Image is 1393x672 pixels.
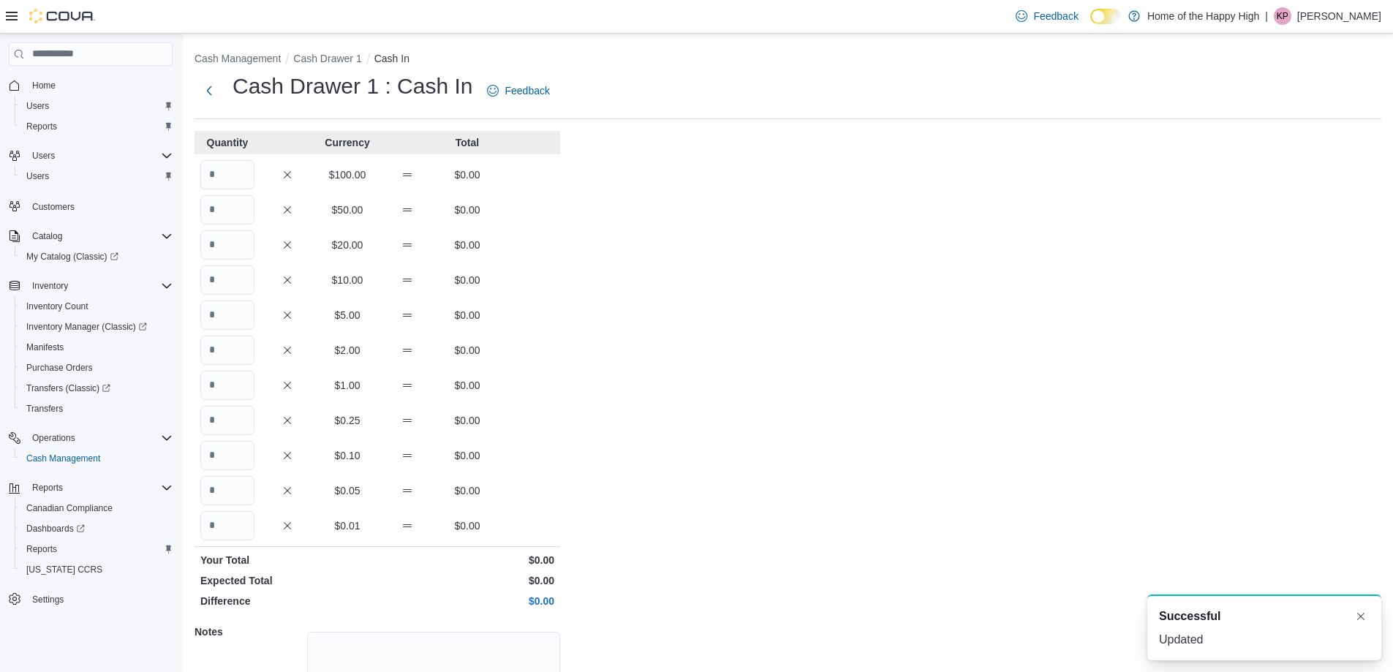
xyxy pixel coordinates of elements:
p: $10.00 [320,273,374,287]
span: Dashboards [26,523,85,535]
p: Your Total [200,553,374,567]
span: Users [20,167,173,185]
a: My Catalog (Classic) [20,248,124,265]
button: Users [15,166,178,186]
span: Cash Management [26,453,100,464]
p: $100.00 [320,167,374,182]
a: Manifests [20,339,69,356]
a: Settings [26,591,69,608]
a: Feedback [1010,1,1084,31]
span: Canadian Compliance [20,499,173,517]
span: Transfers [26,403,63,415]
span: Reports [20,540,173,558]
a: My Catalog (Classic) [15,246,178,267]
span: Users [26,100,49,112]
p: Difference [200,594,374,608]
a: Reports [20,118,63,135]
p: $0.01 [320,518,374,533]
span: Users [20,97,173,115]
a: Dashboards [15,518,178,539]
p: $20.00 [320,238,374,252]
input: Quantity [200,160,254,189]
span: Customers [26,197,173,215]
span: Inventory [32,280,68,292]
span: Successful [1159,608,1220,625]
a: Inventory Manager (Classic) [15,317,178,337]
button: Catalog [3,226,178,246]
span: Users [32,150,55,162]
input: Quantity [200,406,254,435]
span: Washington CCRS [20,561,173,578]
p: $1.00 [320,378,374,393]
p: $0.00 [380,553,554,567]
p: $0.00 [440,483,494,498]
a: Dashboards [20,520,91,537]
p: $0.10 [320,448,374,463]
p: $0.00 [440,413,494,428]
h1: Cash Drawer 1 : Cash In [233,72,472,101]
a: Transfers (Classic) [15,378,178,399]
a: Users [20,97,55,115]
p: $2.00 [320,343,374,358]
button: Inventory [3,276,178,296]
p: $0.00 [440,308,494,322]
p: $0.05 [320,483,374,498]
a: Users [20,167,55,185]
p: $0.25 [320,413,374,428]
p: $0.00 [440,343,494,358]
span: Inventory [26,277,173,295]
span: Settings [26,590,173,608]
a: Inventory Count [20,298,94,315]
p: $0.00 [440,448,494,463]
div: Notification [1159,608,1370,625]
a: Transfers (Classic) [20,380,116,397]
span: Inventory Manager (Classic) [26,321,147,333]
span: Manifests [26,341,64,353]
input: Quantity [200,195,254,224]
span: Home [26,76,173,94]
span: Purchase Orders [20,359,173,377]
span: Reports [26,543,57,555]
a: Cash Management [20,450,106,467]
span: Dashboards [20,520,173,537]
button: Users [15,96,178,116]
span: Users [26,170,49,182]
span: Customers [32,201,75,213]
span: Feedback [1033,9,1078,23]
a: Inventory Manager (Classic) [20,318,153,336]
input: Quantity [200,371,254,400]
button: Settings [3,589,178,610]
span: Reports [32,482,63,494]
button: Reports [26,479,69,497]
div: Updated [1159,631,1370,649]
p: $0.00 [440,273,494,287]
span: Inventory Manager (Classic) [20,318,173,336]
button: Cash In [374,53,409,64]
input: Quantity [200,301,254,330]
span: Canadian Compliance [26,502,113,514]
a: Transfers [20,400,69,418]
button: Transfers [15,399,178,419]
p: Total [440,135,494,150]
button: Reports [3,477,178,498]
span: Reports [20,118,173,135]
input: Quantity [200,476,254,505]
span: KP [1277,7,1288,25]
span: Transfers [20,400,173,418]
span: Operations [32,432,75,444]
input: Quantity [200,336,254,365]
button: Cash Management [195,53,281,64]
span: Cash Management [20,450,173,467]
span: Home [32,80,56,91]
p: $0.00 [440,378,494,393]
nav: An example of EuiBreadcrumbs [195,51,1381,69]
p: Expected Total [200,573,374,588]
button: [US_STATE] CCRS [15,559,178,580]
button: Inventory Count [15,296,178,317]
a: Purchase Orders [20,359,99,377]
button: Home [3,75,178,96]
input: Quantity [200,230,254,260]
button: Reports [15,116,178,137]
button: Dismiss toast [1352,608,1370,625]
span: [US_STATE] CCRS [26,564,102,575]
